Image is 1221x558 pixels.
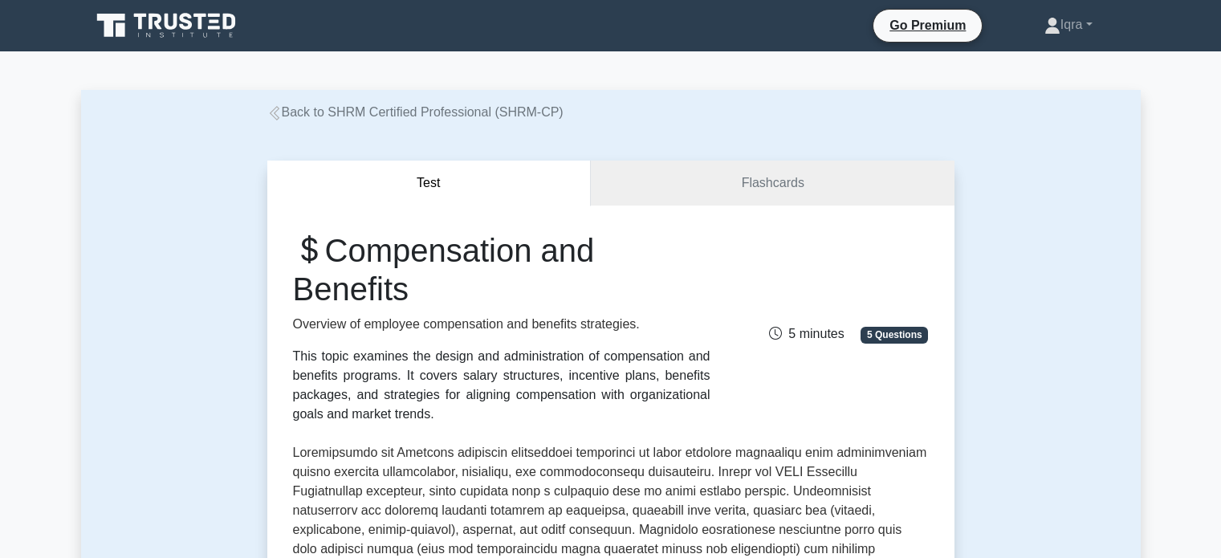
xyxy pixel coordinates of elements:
[1006,9,1131,41] a: Iqra
[293,315,710,334] p: Overview of employee compensation and benefits strategies.
[591,161,954,206] a: Flashcards
[267,105,564,119] a: Back to SHRM Certified Professional (SHRM-CP)
[861,327,928,343] span: 5 Questions
[769,327,844,340] span: 5 minutes
[267,161,592,206] button: Test
[293,347,710,424] div: This topic examines the design and administration of compensation and benefits programs. It cover...
[880,15,975,35] a: Go Premium
[293,231,710,308] h1: Compensation and Benefits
